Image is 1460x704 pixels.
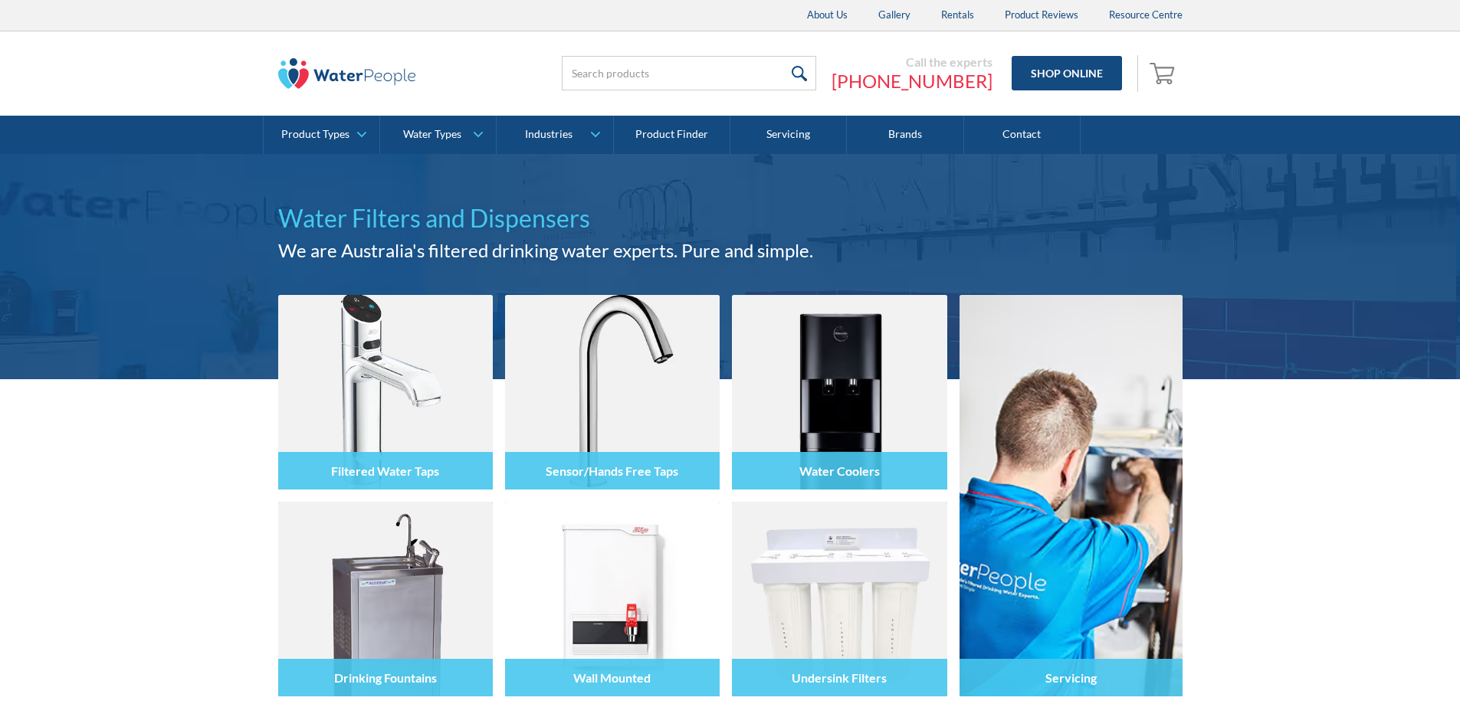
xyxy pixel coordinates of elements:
[730,116,847,154] a: Servicing
[278,58,416,89] img: The Water People
[1045,670,1097,685] h4: Servicing
[546,463,678,478] h4: Sensor/Hands Free Taps
[573,670,651,685] h4: Wall Mounted
[497,116,612,154] a: Industries
[505,295,720,490] img: Sensor/Hands Free Taps
[1012,56,1122,90] a: Shop Online
[562,56,816,90] input: Search products
[832,70,992,93] a: [PHONE_NUMBER]
[505,502,720,696] img: Wall Mounted
[792,670,887,685] h4: Undersink Filters
[331,463,439,478] h4: Filtered Water Taps
[732,502,947,696] img: Undersink Filters
[1150,61,1179,85] img: shopping cart
[832,54,992,70] div: Call the experts
[525,128,573,141] div: Industries
[1146,55,1183,92] a: Open empty cart
[799,463,880,478] h4: Water Coolers
[732,295,947,490] img: Water Coolers
[334,670,437,685] h4: Drinking Fountains
[278,295,493,490] img: Filtered Water Taps
[403,128,461,141] div: Water Types
[281,128,349,141] div: Product Types
[847,116,963,154] a: Brands
[264,116,379,154] a: Product Types
[964,116,1081,154] a: Contact
[614,116,730,154] a: Product Finder
[960,295,1183,696] a: Servicing
[278,502,493,696] img: Drinking Fountains
[380,116,496,154] a: Water Types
